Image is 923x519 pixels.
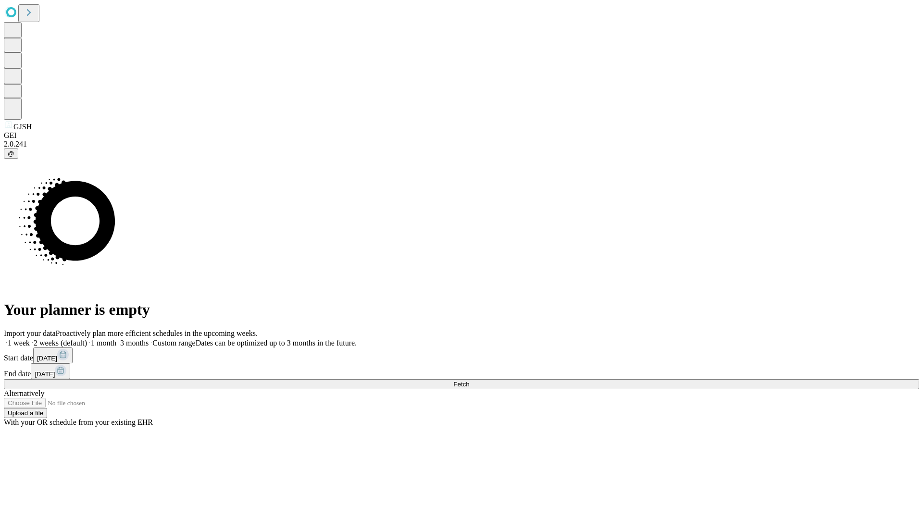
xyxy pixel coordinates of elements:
span: @ [8,150,14,157]
span: [DATE] [35,371,55,378]
span: [DATE] [37,355,57,362]
span: Alternatively [4,389,44,397]
h1: Your planner is empty [4,301,919,319]
span: Custom range [152,339,195,347]
span: 1 month [91,339,116,347]
span: Dates can be optimized up to 3 months in the future. [196,339,357,347]
span: Import your data [4,329,56,337]
button: @ [4,148,18,159]
button: [DATE] [31,363,70,379]
button: [DATE] [33,347,73,363]
button: Fetch [4,379,919,389]
div: Start date [4,347,919,363]
span: 2 weeks (default) [34,339,87,347]
span: GJSH [13,123,32,131]
button: Upload a file [4,408,47,418]
span: 3 months [120,339,149,347]
span: Fetch [453,381,469,388]
div: 2.0.241 [4,140,919,148]
span: Proactively plan more efficient schedules in the upcoming weeks. [56,329,258,337]
span: 1 week [8,339,30,347]
div: End date [4,363,919,379]
div: GEI [4,131,919,140]
span: With your OR schedule from your existing EHR [4,418,153,426]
